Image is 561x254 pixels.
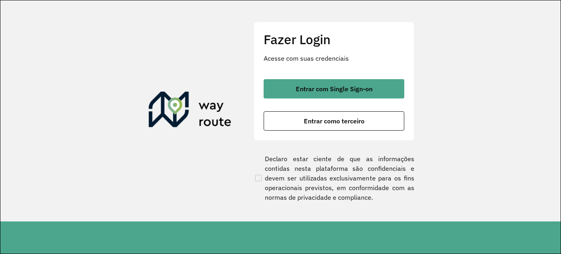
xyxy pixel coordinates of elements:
p: Acesse com suas credenciais [264,53,404,63]
img: Roteirizador AmbevTech [149,92,231,130]
span: Entrar com Single Sign-on [296,86,373,92]
h2: Fazer Login [264,32,404,47]
label: Declaro estar ciente de que as informações contidas nesta plataforma são confidenciais e devem se... [254,154,414,202]
button: button [264,79,404,98]
button: button [264,111,404,131]
span: Entrar como terceiro [304,118,364,124]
